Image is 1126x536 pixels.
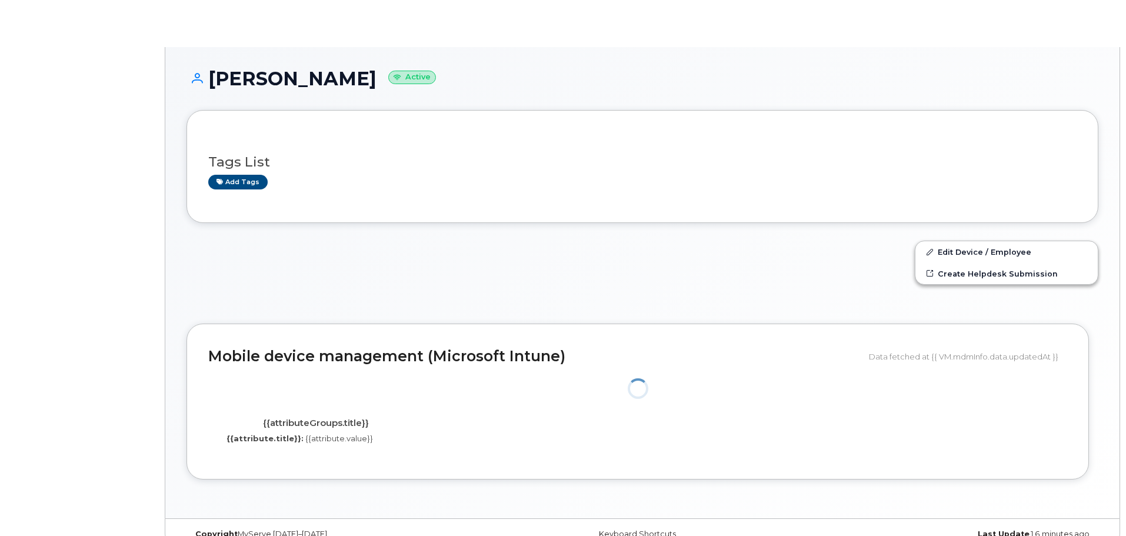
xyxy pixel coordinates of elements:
a: Add tags [208,175,268,189]
a: Create Helpdesk Submission [915,263,1098,284]
div: Data fetched at {{ VM.mdmInfo.data.updatedAt }} [869,345,1067,368]
span: {{attribute.value}} [305,434,373,443]
h2: Mobile device management (Microsoft Intune) [208,348,860,365]
h3: Tags List [208,155,1077,169]
h4: {{attributeGroups.title}} [217,418,414,428]
small: Active [388,71,436,84]
a: Edit Device / Employee [915,241,1098,262]
h1: [PERSON_NAME] [186,68,1098,89]
label: {{attribute.title}}: [226,433,304,444]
